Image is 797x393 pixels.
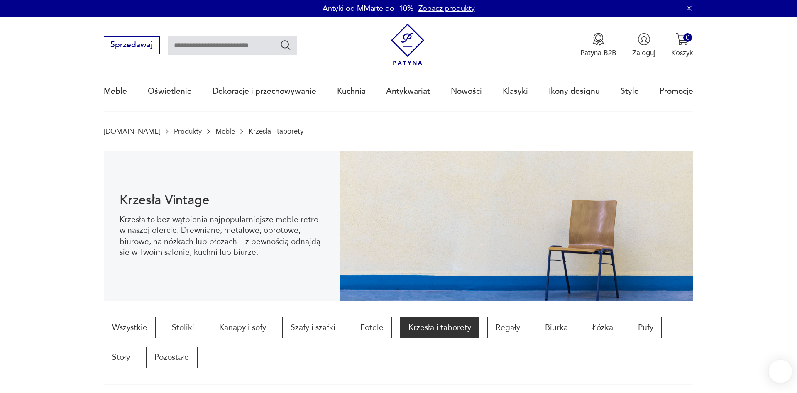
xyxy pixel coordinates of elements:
[387,24,429,66] img: Patyna - sklep z meblami i dekoracjami vintage
[120,194,324,206] h1: Krzesła Vintage
[386,72,430,110] a: Antykwariat
[164,317,203,338] a: Stoliki
[104,317,156,338] a: Wszystkie
[104,36,160,54] button: Sprzedawaj
[630,317,662,338] a: Pufy
[671,33,693,58] button: 0Koszyk
[660,72,693,110] a: Promocje
[400,317,479,338] a: Krzesła i taborety
[249,127,303,135] p: Krzesła i taborety
[638,33,650,46] img: Ikonka użytkownika
[104,42,160,49] a: Sprzedawaj
[211,317,274,338] a: Kanapy i sofy
[104,127,160,135] a: [DOMAIN_NAME]
[487,317,528,338] a: Regały
[323,3,413,14] p: Antyki od MMarte do -10%
[580,33,616,58] button: Patyna B2B
[352,317,392,338] a: Fotele
[584,317,621,338] a: Łóżka
[580,48,616,58] p: Patyna B2B
[621,72,639,110] a: Style
[418,3,475,14] a: Zobacz produkty
[676,33,689,46] img: Ikona koszyka
[148,72,192,110] a: Oświetlenie
[174,127,202,135] a: Produkty
[213,72,316,110] a: Dekoracje i przechowywanie
[280,39,292,51] button: Szukaj
[104,72,127,110] a: Meble
[146,347,197,368] a: Pozostałe
[104,347,138,368] a: Stoły
[580,33,616,58] a: Ikona medaluPatyna B2B
[503,72,528,110] a: Klasyki
[537,317,576,338] a: Biurka
[120,214,324,258] p: Krzesła to bez wątpienia najpopularniejsze meble retro w naszej ofercie. Drewniane, metalowe, obr...
[592,33,605,46] img: Ikona medalu
[337,72,366,110] a: Kuchnia
[671,48,693,58] p: Koszyk
[549,72,600,110] a: Ikony designu
[683,33,692,42] div: 0
[632,48,655,58] p: Zaloguj
[632,33,655,58] button: Zaloguj
[282,317,344,338] a: Szafy i szafki
[215,127,235,135] a: Meble
[451,72,482,110] a: Nowości
[769,360,792,383] iframe: Smartsupp widget button
[340,151,693,301] img: bc88ca9a7f9d98aff7d4658ec262dcea.jpg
